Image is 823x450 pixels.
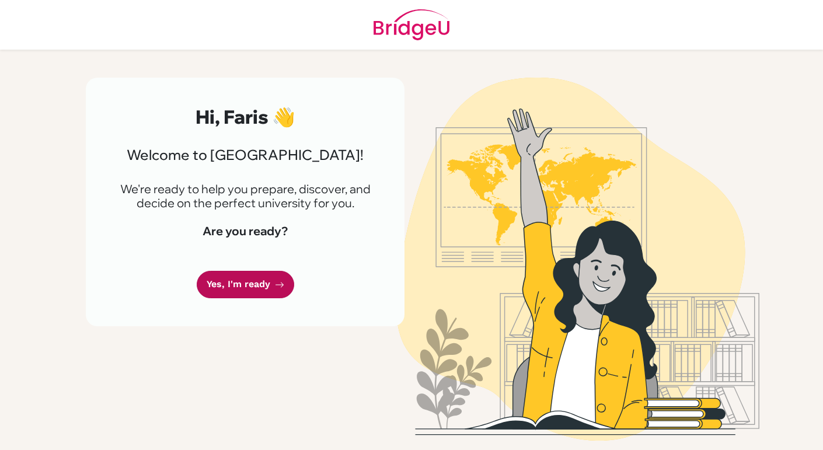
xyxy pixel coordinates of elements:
[114,182,376,210] p: We're ready to help you prepare, discover, and decide on the perfect university for you.
[197,271,294,298] a: Yes, I'm ready
[114,224,376,238] h4: Are you ready?
[114,106,376,128] h2: Hi, Faris 👋
[114,146,376,163] h3: Welcome to [GEOGRAPHIC_DATA]!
